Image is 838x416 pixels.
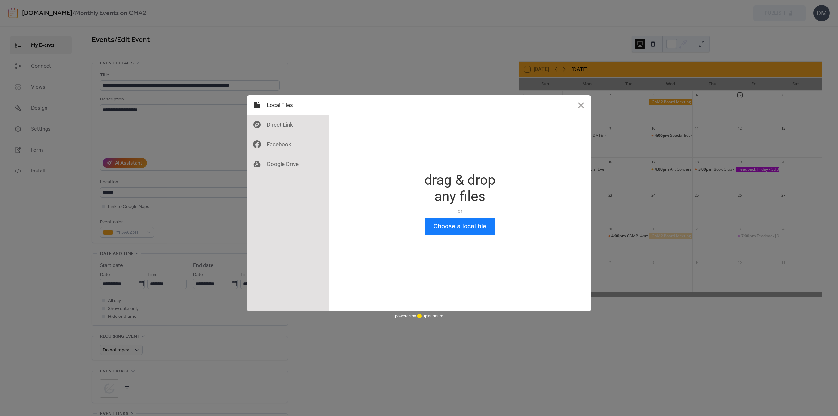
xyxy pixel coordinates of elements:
div: drag & drop any files [424,172,496,205]
div: Facebook [247,135,329,154]
div: Google Drive [247,154,329,174]
button: Close [571,95,591,115]
div: Direct Link [247,115,329,135]
div: Local Files [247,95,329,115]
button: Choose a local file [425,218,495,235]
div: or [424,208,496,214]
a: uploadcare [416,314,443,318]
div: powered by [395,311,443,321]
